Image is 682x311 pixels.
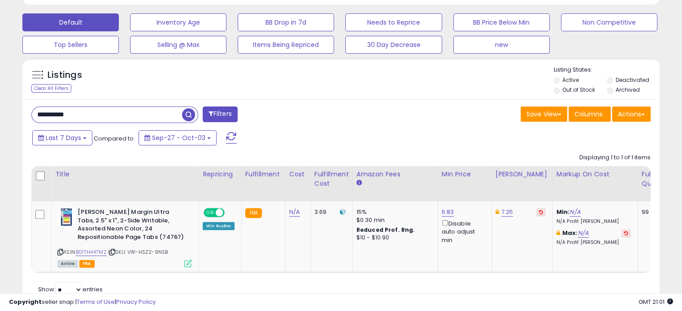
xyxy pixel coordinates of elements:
[55,170,195,179] div: Title
[76,248,107,256] a: B017HA47M2
[612,107,651,122] button: Actions
[38,285,103,294] span: Show: entries
[442,218,485,244] div: Disable auto adjust min
[31,84,71,93] div: Clear All Filters
[345,13,442,31] button: Needs to Reprice
[116,298,156,306] a: Privacy Policy
[203,222,235,230] div: Win BuyBox
[314,208,346,216] div: 3.69
[356,234,431,242] div: $10 - $10.90
[453,13,550,31] button: BB Price Below Min
[578,229,588,238] a: N/A
[453,36,550,54] button: new
[139,130,217,145] button: Sep-27 - Oct-03
[238,36,334,54] button: Items Being Repriced
[615,86,639,94] label: Archived
[203,107,238,122] button: Filters
[356,208,431,216] div: 15%
[108,248,168,256] span: | SKU: VW-HSZ2-9NSB
[57,260,78,268] span: All listings currently available for purchase on Amazon
[9,298,42,306] strong: Copyright
[223,209,238,217] span: OFF
[556,218,631,225] p: N/A Profit [PERSON_NAME]
[78,208,187,243] b: [PERSON_NAME] Margin Ultra Tabs, 2.5" x 1", 2-Side Writable, Assorted Neon Color, 24 Repositionab...
[562,76,579,84] label: Active
[245,208,262,218] small: FBA
[238,13,334,31] button: BB Drop in 7d
[495,170,549,179] div: [PERSON_NAME]
[569,107,611,122] button: Columns
[639,298,673,306] span: 2025-10-11 21:01 GMT
[579,153,651,162] div: Displaying 1 to 1 of 1 items
[562,229,578,237] b: Max:
[642,170,673,188] div: Fulfillable Quantity
[521,107,567,122] button: Save View
[9,298,156,307] div: seller snap | |
[642,208,669,216] div: 99
[615,76,649,84] label: Deactivated
[556,170,634,179] div: Markup on Cost
[32,130,92,145] button: Last 7 Days
[57,208,192,266] div: ASIN:
[569,208,580,217] a: N/A
[22,13,119,31] button: Default
[204,209,216,217] span: ON
[289,170,307,179] div: Cost
[356,170,434,179] div: Amazon Fees
[552,166,638,201] th: The percentage added to the cost of goods (COGS) that forms the calculator for Min & Max prices.
[130,36,226,54] button: Selling @ Max
[79,260,95,268] span: FBA
[442,170,488,179] div: Min Price
[501,208,513,217] a: 7.25
[574,110,603,119] span: Columns
[77,298,115,306] a: Terms of Use
[130,13,226,31] button: Inventory Age
[289,208,300,217] a: N/A
[442,208,454,217] a: 6.83
[57,208,75,226] img: 41NRWGLRe7L._SL40_.jpg
[46,133,81,142] span: Last 7 Days
[554,66,660,74] p: Listing States:
[556,208,570,216] b: Min:
[245,170,282,179] div: Fulfillment
[562,86,595,94] label: Out of Stock
[48,69,82,81] h5: Listings
[356,226,415,234] b: Reduced Prof. Rng.
[356,179,362,187] small: Amazon Fees.
[556,239,631,246] p: N/A Profit [PERSON_NAME]
[94,134,135,143] span: Compared to:
[345,36,442,54] button: 30 Day Decrease
[152,133,205,142] span: Sep-27 - Oct-03
[203,170,238,179] div: Repricing
[561,13,657,31] button: Non Competitive
[22,36,119,54] button: Top Sellers
[314,170,349,188] div: Fulfillment Cost
[356,216,431,224] div: $0.30 min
